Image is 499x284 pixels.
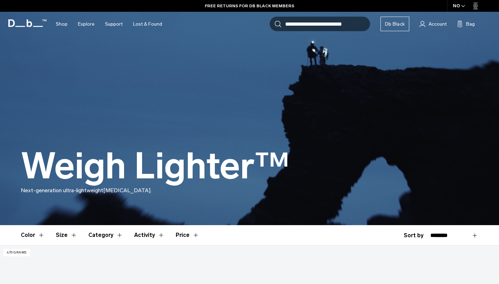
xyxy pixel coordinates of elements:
span: [MEDICAL_DATA]. [103,187,152,194]
a: Support [105,12,123,36]
a: FREE RETURNS FOR DB BLACK MEMBERS [205,3,294,9]
a: Db Black [380,17,409,31]
h1: Weigh Lighter™ [21,146,289,186]
p: 470 grams [3,249,30,256]
button: Toggle Filter [88,225,123,245]
button: Toggle Filter [56,225,77,245]
span: Bag [466,20,475,28]
button: Toggle Filter [134,225,165,245]
button: Bag [457,20,475,28]
a: Shop [56,12,68,36]
a: Account [420,20,447,28]
nav: Main Navigation [51,12,167,36]
a: Lost & Found [133,12,162,36]
button: Toggle Filter [21,225,45,245]
span: Next-generation ultra-lightweight [21,187,103,194]
a: Explore [78,12,95,36]
span: Account [429,20,447,28]
button: Toggle Price [176,225,199,245]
